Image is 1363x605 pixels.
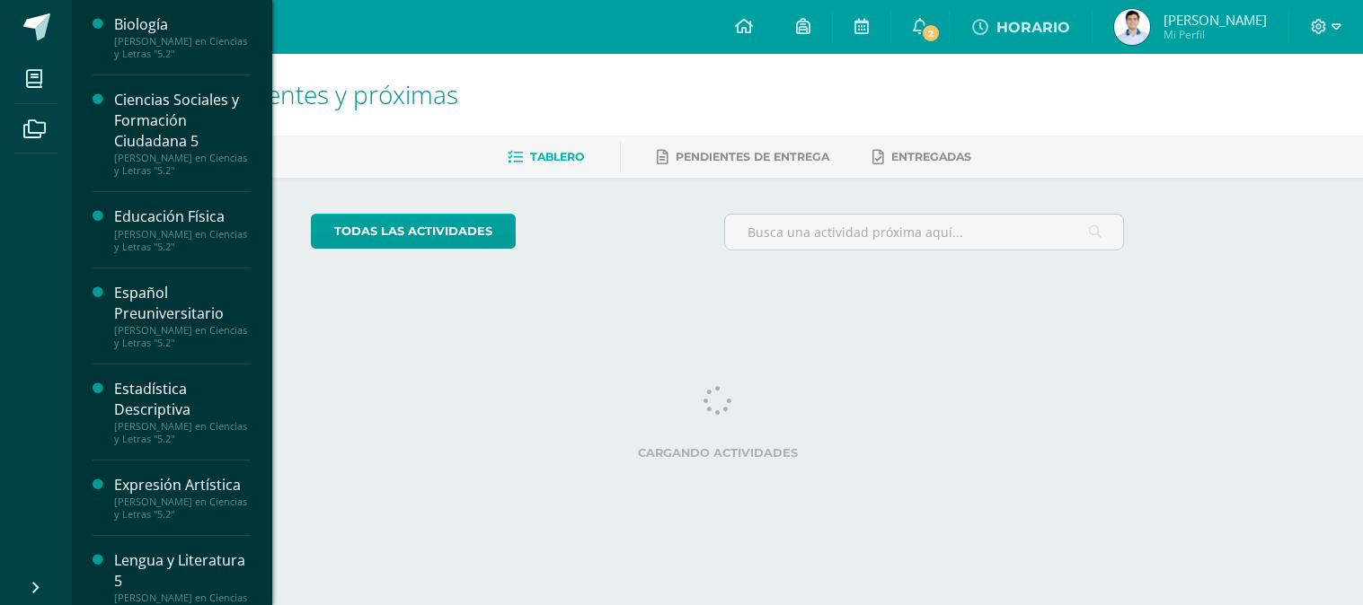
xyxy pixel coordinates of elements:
[114,283,251,349] a: Español Preuniversitario[PERSON_NAME] en Ciencias y Letras "5.2"
[725,215,1123,250] input: Busca una actividad próxima aquí...
[114,152,251,177] div: [PERSON_NAME] en Ciencias y Letras "5.2"
[114,35,251,60] div: [PERSON_NAME] en Ciencias y Letras "5.2"
[114,420,251,445] div: [PERSON_NAME] en Ciencias y Letras "5.2"
[93,77,458,111] span: Actividades recientes y próximas
[114,283,251,324] div: Español Preuniversitario
[114,14,251,35] div: Biología
[114,206,251,252] a: Educación Física[PERSON_NAME] en Ciencias y Letras "5.2"
[657,143,829,171] a: Pendientes de entrega
[114,379,251,420] div: Estadística Descriptiva
[311,446,1124,460] label: Cargando actividades
[530,150,584,163] span: Tablero
[114,90,251,177] a: Ciencias Sociales y Formación Ciudadana 5[PERSON_NAME] en Ciencias y Letras "5.2"
[114,324,251,349] div: [PERSON_NAME] en Ciencias y Letras "5.2"
[1164,11,1267,29] span: [PERSON_NAME]
[114,495,251,521] div: [PERSON_NAME] en Ciencias y Letras "5.2"
[114,475,251,495] div: Expresión Artística
[872,143,971,171] a: Entregadas
[1114,9,1150,45] img: 84e800f36bd25df1d40c24cbdd4235f4.png
[114,90,251,152] div: Ciencias Sociales y Formación Ciudadana 5
[114,228,251,253] div: [PERSON_NAME] en Ciencias y Letras "5.2"
[1164,27,1267,42] span: Mi Perfil
[891,150,971,163] span: Entregadas
[114,475,251,521] a: Expresión Artística[PERSON_NAME] en Ciencias y Letras "5.2"
[676,150,829,163] span: Pendientes de entrega
[114,379,251,445] a: Estadística Descriptiva[PERSON_NAME] en Ciencias y Letras "5.2"
[508,143,584,171] a: Tablero
[311,214,516,249] a: todas las Actividades
[114,206,251,227] div: Educación Física
[114,550,251,592] div: Lengua y Literatura 5
[996,19,1069,36] span: HORARIO
[114,14,251,60] a: Biología[PERSON_NAME] en Ciencias y Letras "5.2"
[920,23,940,43] span: 2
